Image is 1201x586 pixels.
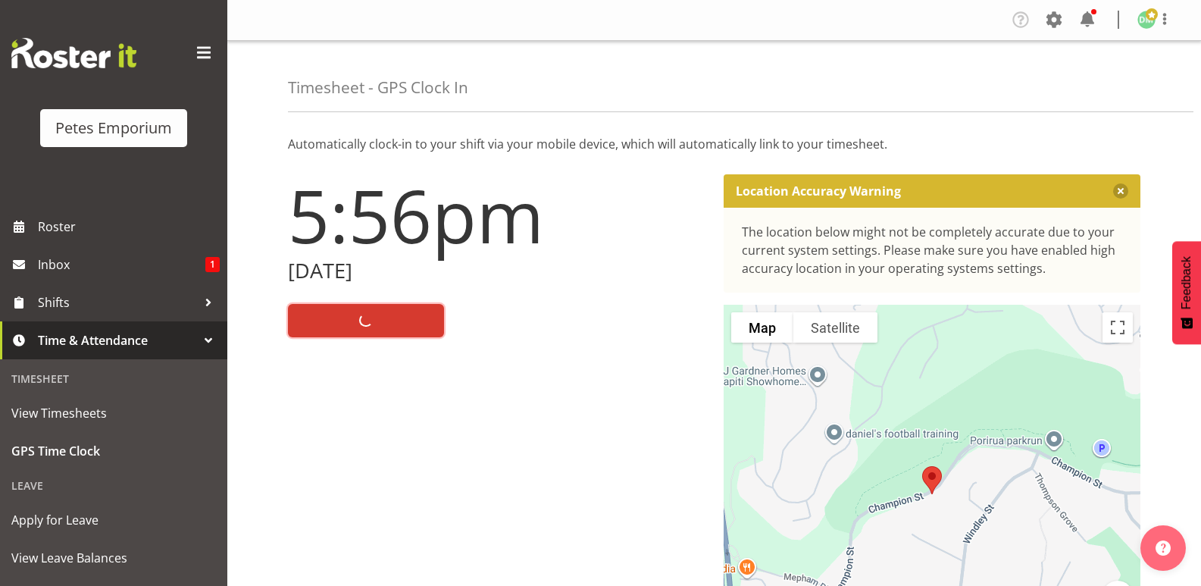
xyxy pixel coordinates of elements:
[11,547,216,569] span: View Leave Balances
[38,253,205,276] span: Inbox
[4,432,224,470] a: GPS Time Clock
[736,183,901,199] p: Location Accuracy Warning
[793,312,877,343] button: Show satellite imagery
[1172,241,1201,344] button: Feedback - Show survey
[1137,11,1156,29] img: david-mcauley697.jpg
[1102,312,1133,343] button: Toggle fullscreen view
[288,259,705,283] h2: [DATE]
[4,470,224,501] div: Leave
[1156,541,1171,556] img: help-xxl-2.png
[38,329,197,352] span: Time & Attendance
[38,291,197,314] span: Shifts
[288,135,1140,153] p: Automatically clock-in to your shift via your mobile device, which will automatically link to you...
[11,402,216,425] span: View Timesheets
[55,117,172,139] div: Petes Emporium
[4,501,224,539] a: Apply for Leave
[4,394,224,432] a: View Timesheets
[11,38,136,68] img: Rosterit website logo
[742,223,1123,277] div: The location below might not be completely accurate due to your current system settings. Please m...
[1113,183,1128,199] button: Close message
[4,539,224,577] a: View Leave Balances
[11,509,216,531] span: Apply for Leave
[38,215,220,238] span: Roster
[288,174,705,256] h1: 5:56pm
[731,312,793,343] button: Show street map
[205,257,220,272] span: 1
[288,79,468,96] h4: Timesheet - GPS Clock In
[4,363,224,394] div: Timesheet
[11,440,216,462] span: GPS Time Clock
[1180,256,1193,309] span: Feedback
